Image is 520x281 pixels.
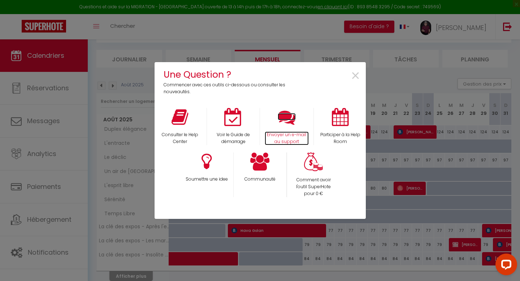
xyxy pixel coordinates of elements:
p: Comment avoir l'outil SuperHote pour 0 € [292,177,335,197]
p: Voir le Guide de démarrage [212,131,255,145]
p: Envoyer un e-mail au support [265,131,309,145]
p: Consulter le Help Center [158,131,202,145]
p: Communauté [238,176,282,183]
p: Commencer avec ces outils ci-dessous ou consulter les nouveautés. [164,82,290,95]
h4: Une Question ? [164,68,290,82]
p: Soumettre une idee [185,176,229,183]
button: Close [351,68,360,84]
span: × [351,65,360,87]
iframe: LiveChat chat widget [490,251,520,281]
p: Participer à la Help Room [318,131,362,145]
img: Money bag [304,152,323,172]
